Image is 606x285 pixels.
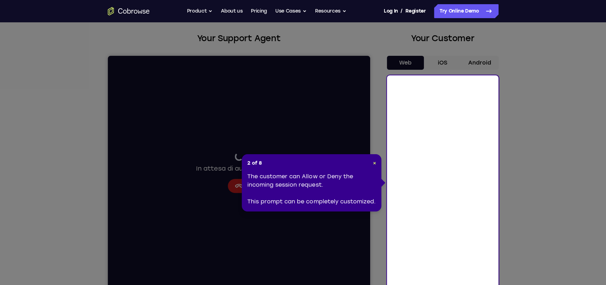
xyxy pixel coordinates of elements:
[315,4,346,18] button: Resources
[373,160,376,167] button: Close Tour
[251,4,267,18] a: Pricing
[120,123,142,137] button: Annulla
[88,97,174,118] div: In attesa di autorizzazione
[405,4,426,18] a: Register
[221,4,242,18] a: About us
[401,7,403,15] span: /
[275,4,307,18] button: Use Cases
[373,160,376,166] span: ×
[384,4,398,18] a: Log In
[108,7,150,15] a: Go to the home page
[247,172,376,206] div: The customer can Allow or Deny the incoming session request. This prompt can be completely custom...
[434,4,499,18] a: Try Online Demo
[187,4,213,18] button: Product
[247,160,262,167] span: 2 of 8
